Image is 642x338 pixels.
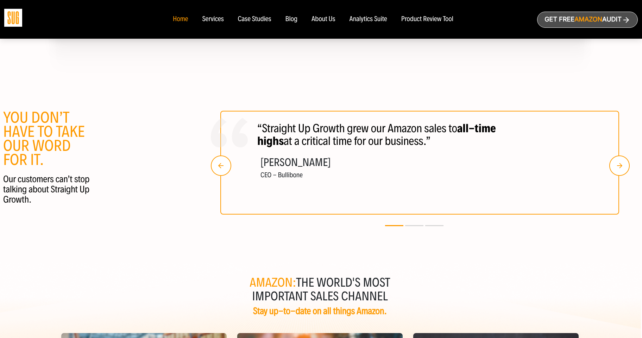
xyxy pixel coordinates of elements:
[537,12,638,28] a: Get freeAmazonAudit
[238,15,271,23] a: Case Studies
[173,15,188,23] a: Home
[4,9,22,27] img: Sug
[257,122,526,147] p: “Straight Up Growth grew our Amazon sales to at a critical time for our business.”
[211,155,231,176] img: Left
[260,171,409,180] h4: CEO - Bullibone
[3,111,93,167] h2: you don’t have to take our word for it.
[609,155,630,176] img: right
[311,15,335,23] a: About Us
[574,16,602,23] span: Amazon
[285,15,298,23] a: Blog
[260,154,409,171] h3: [PERSON_NAME]
[250,275,296,290] span: Amazon:
[257,121,496,148] strong: all-time highs
[350,15,387,23] a: Analytics Suite
[202,15,224,23] a: Services
[401,15,453,23] a: Product Review Tool
[3,174,93,205] p: Our customers can’t stop talking about Straight Up Growth.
